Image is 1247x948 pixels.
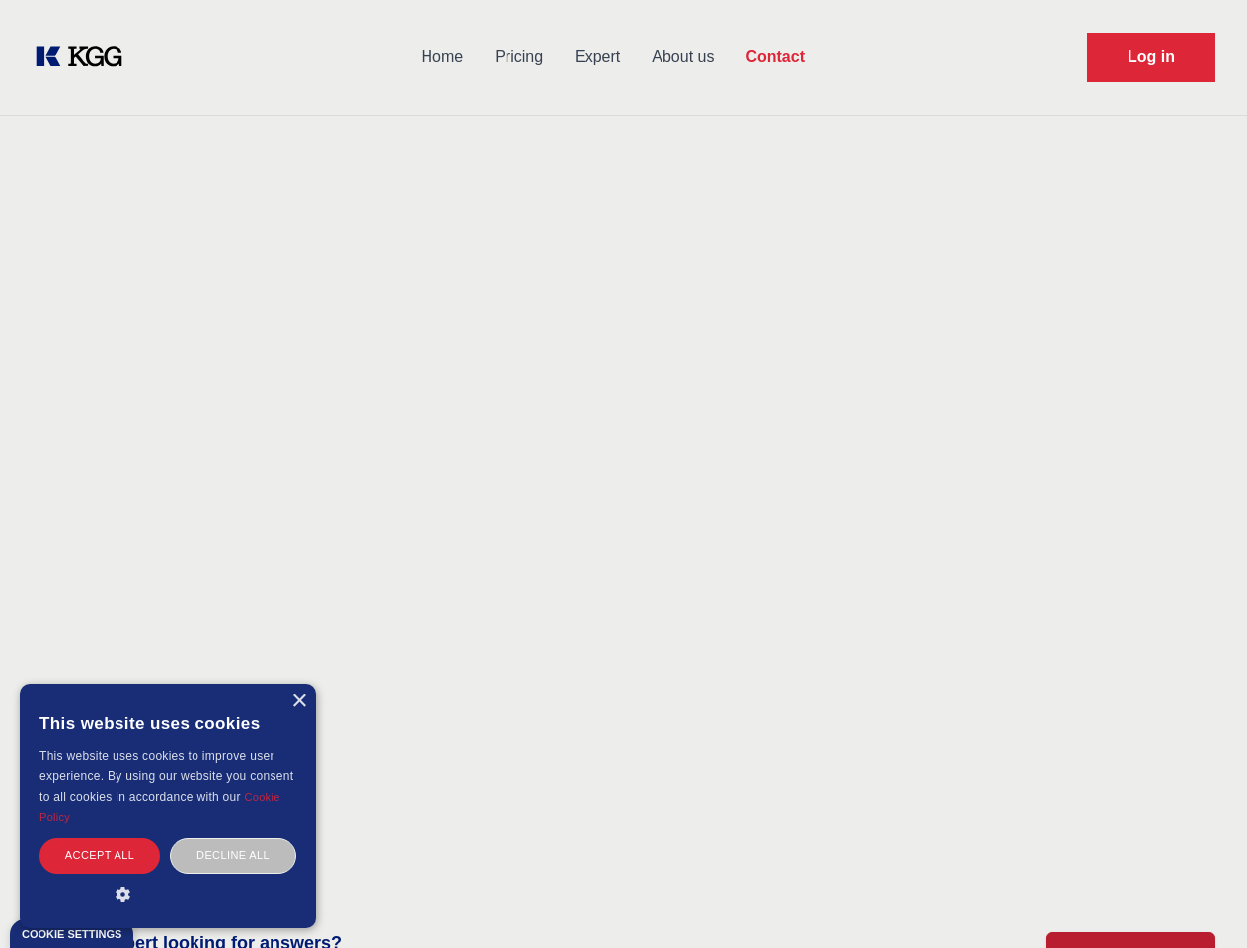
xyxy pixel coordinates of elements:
[559,32,636,83] a: Expert
[1087,33,1215,82] a: Request Demo
[39,791,280,823] a: Cookie Policy
[291,694,306,709] div: Close
[39,750,293,804] span: This website uses cookies to improve user experience. By using our website you consent to all coo...
[32,41,138,73] a: KOL Knowledge Platform: Talk to Key External Experts (KEE)
[39,838,160,873] div: Accept all
[170,838,296,873] div: Decline all
[22,929,121,940] div: Cookie settings
[636,32,730,83] a: About us
[479,32,559,83] a: Pricing
[730,32,820,83] a: Contact
[1148,853,1247,948] iframe: Chat Widget
[405,32,479,83] a: Home
[39,699,296,747] div: This website uses cookies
